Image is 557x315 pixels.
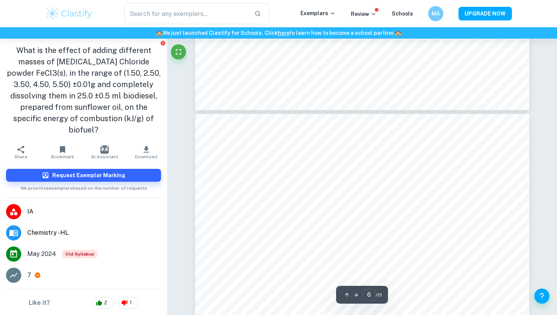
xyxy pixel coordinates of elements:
[45,6,93,21] img: Clastify logo
[100,299,111,307] span: 2
[6,169,161,182] button: Request Exemplar Marking
[432,9,440,18] h6: MA
[2,29,555,37] h6: We just launched Clastify for Schools. Click to learn how to become a school partner.
[278,30,289,36] a: here
[125,299,136,307] span: 1
[156,30,163,36] span: 🏫
[376,292,382,298] span: / 13
[62,250,97,258] span: Old Syllabus
[29,298,50,307] h6: Like it?
[160,40,166,46] button: Report issue
[91,154,118,159] span: AI Assistant
[6,45,161,136] h1: What is the effect of adding different masses of [MEDICAL_DATA] Chloride powder FeCl3(s), in the ...
[351,10,377,18] p: Review
[42,142,83,163] button: Bookmark
[534,288,549,304] button: Help and Feedback
[27,207,161,216] span: IA
[125,142,167,163] button: Download
[171,44,186,59] button: Fullscreen
[135,154,157,159] span: Download
[62,250,97,258] div: Starting from the May 2025 session, the Chemistry IA requirements have changed. It's OK to refer ...
[300,9,336,17] p: Exemplars
[52,171,125,179] h6: Request Exemplar Marking
[428,6,443,21] button: MA
[84,142,125,163] button: AI Assistant
[458,7,512,20] button: UPGRADE NOW
[27,271,31,280] p: 7
[27,250,56,259] span: May 2024
[20,182,147,192] span: We prioritize exemplars based on the number of requests
[27,228,161,237] span: Chemistry - HL
[92,297,114,309] div: 2
[392,11,413,17] a: Schools
[14,154,27,159] span: Share
[395,30,401,36] span: 🏫
[100,145,109,154] img: AI Assistant
[51,154,74,159] span: Bookmark
[124,3,248,24] input: Search for any exemplars...
[117,297,138,309] div: 1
